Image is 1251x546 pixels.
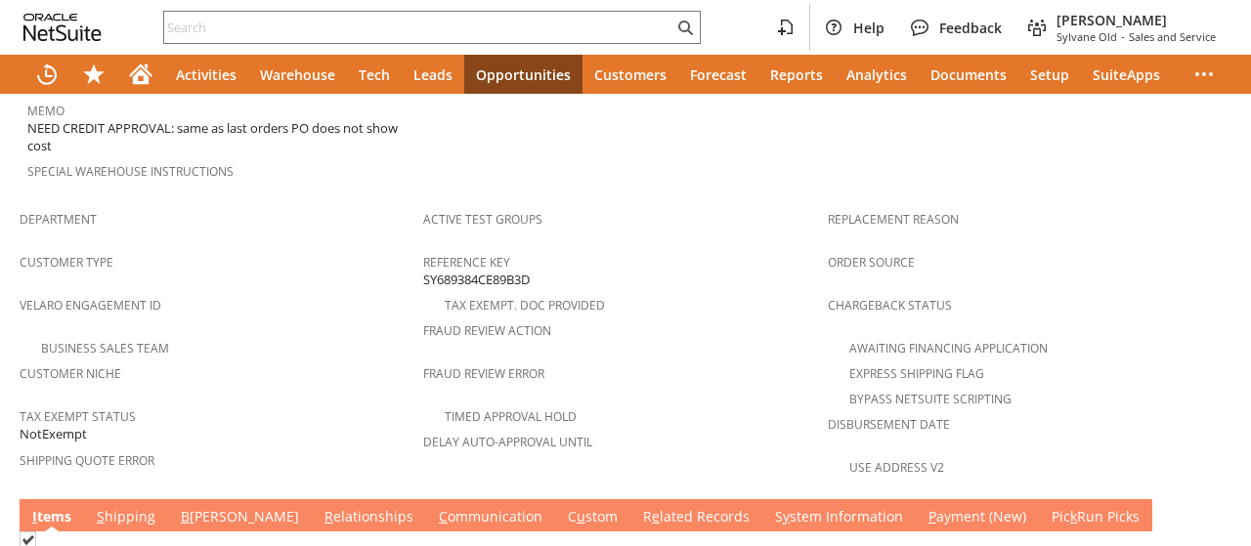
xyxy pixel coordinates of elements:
[23,14,102,41] svg: logo
[117,55,164,94] a: Home
[835,55,919,94] a: Analytics
[423,271,530,289] span: SY689384CE89B3D
[423,211,542,228] a: Active Test Groups
[176,65,237,84] span: Activities
[97,507,105,525] span: S
[849,365,984,382] a: Express Shipping Flag
[582,55,678,94] a: Customers
[27,507,76,528] a: Items
[770,507,908,528] a: System Information
[423,434,592,450] a: Delay Auto-Approval Until
[1121,29,1125,44] span: -
[260,65,335,84] span: Warehouse
[1129,29,1216,44] span: Sales and Service
[423,322,551,339] a: Fraud Review Action
[27,163,234,180] a: Special Warehouse Instructions
[20,297,161,314] a: Velaro Engagement ID
[445,408,577,425] a: Timed Approval Hold
[324,507,333,525] span: R
[35,63,59,86] svg: Recent Records
[176,507,304,528] a: B[PERSON_NAME]
[828,254,915,271] a: Order Source
[181,507,190,525] span: B
[445,297,605,314] a: Tax Exempt. Doc Provided
[423,365,544,382] a: Fraud Review Error
[673,16,697,39] svg: Search
[164,55,248,94] a: Activities
[828,297,952,314] a: Chargeback Status
[1181,55,1228,94] div: More menus
[82,63,106,86] svg: Shortcuts
[930,65,1007,84] span: Documents
[783,507,790,525] span: y
[20,408,136,425] a: Tax Exempt Status
[20,452,154,469] a: Shipping Quote Error
[690,65,747,84] span: Forecast
[939,19,1002,37] span: Feedback
[928,507,936,525] span: P
[758,55,835,94] a: Reports
[853,19,884,37] span: Help
[320,507,418,528] a: Relationships
[919,55,1018,94] a: Documents
[678,55,758,94] a: Forecast
[23,55,70,94] a: Recent Records
[828,211,959,228] a: Replacement reason
[849,391,1012,407] a: Bypass NetSuite Scripting
[27,119,413,155] span: NEED CREDIT APPROVAL: same as last orders PO does not show cost
[402,55,464,94] a: Leads
[423,254,510,271] a: Reference Key
[849,340,1048,357] a: Awaiting Financing Application
[464,55,582,94] a: Opportunities
[439,507,448,525] span: C
[770,65,823,84] span: Reports
[563,507,623,528] a: Custom
[1070,507,1077,525] span: k
[846,65,907,84] span: Analytics
[434,507,547,528] a: Communication
[1057,29,1117,44] span: Sylvane Old
[164,16,673,39] input: Search
[20,425,87,443] span: NotExempt
[1047,507,1144,528] a: PickRun Picks
[1018,55,1081,94] a: Setup
[849,459,944,476] a: Use Address V2
[1081,55,1172,94] a: SuiteApps
[92,507,160,528] a: Shipping
[27,103,65,119] a: Memo
[1057,11,1216,29] span: [PERSON_NAME]
[70,55,117,94] div: Shortcuts
[638,507,755,528] a: Related Records
[359,65,390,84] span: Tech
[1030,65,1069,84] span: Setup
[577,507,585,525] span: u
[413,65,453,84] span: Leads
[924,507,1031,528] a: Payment (New)
[594,65,667,84] span: Customers
[20,254,113,271] a: Customer Type
[1093,65,1160,84] span: SuiteApps
[1196,503,1220,526] a: Unrolled view on
[41,340,169,357] a: Business Sales Team
[652,507,660,525] span: e
[347,55,402,94] a: Tech
[32,507,37,525] span: I
[20,365,121,382] a: Customer Niche
[20,211,97,228] a: Department
[476,65,571,84] span: Opportunities
[248,55,347,94] a: Warehouse
[828,416,950,433] a: Disbursement Date
[129,63,152,86] svg: Home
